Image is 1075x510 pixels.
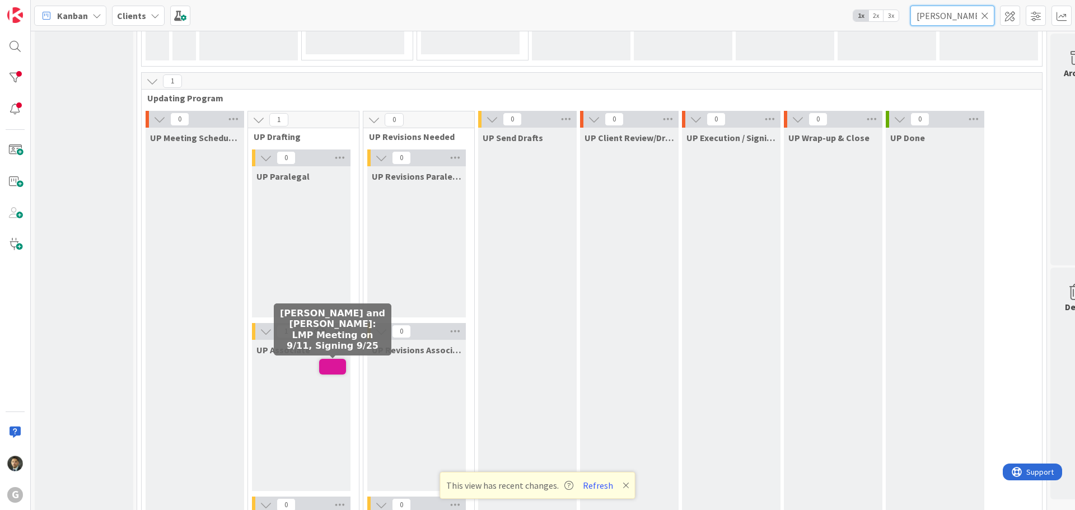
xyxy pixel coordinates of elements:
span: 0 [170,113,189,126]
span: 2x [868,10,884,21]
button: Refresh [579,478,617,493]
span: 0 [605,113,624,126]
div: G [7,487,23,503]
img: Visit kanbanzone.com [7,7,23,23]
span: UP Client Review/Draft Review Meeting [585,132,674,143]
span: 0 [385,113,404,127]
span: UP Done [890,132,925,143]
span: 0 [910,113,929,126]
span: UP Revisions Associate [372,344,461,355]
span: Kanban [57,9,88,22]
span: 0 [392,151,411,165]
span: 0 [277,151,296,165]
span: Updating Program [147,92,1028,104]
span: UP Meeting Scheduled [150,132,240,143]
h5: [PERSON_NAME] and [PERSON_NAME]: LMP Meeting on 9/11, Signing 9/25 [278,308,387,351]
span: UP Revisions Paralegal [372,171,461,182]
span: UP Send Drafts [483,132,543,143]
span: UP Execution / Signing [686,132,776,143]
span: Support [24,2,51,15]
span: This view has recent changes. [446,479,573,492]
span: UP Drafting [254,131,345,142]
span: 1x [853,10,868,21]
b: Clients [117,10,146,21]
span: 0 [503,113,522,126]
span: UP Paralegal [256,171,310,182]
span: 3x [884,10,899,21]
span: 1 [269,113,288,127]
span: UP Wrap-up & Close [788,132,870,143]
span: 0 [392,325,411,338]
span: 0 [707,113,726,126]
span: 1 [163,74,182,88]
span: 0 [808,113,828,126]
span: UP Revisions Needed [369,131,460,142]
input: Quick Filter... [910,6,994,26]
img: CG [7,456,23,471]
span: UP Associate [256,344,310,355]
